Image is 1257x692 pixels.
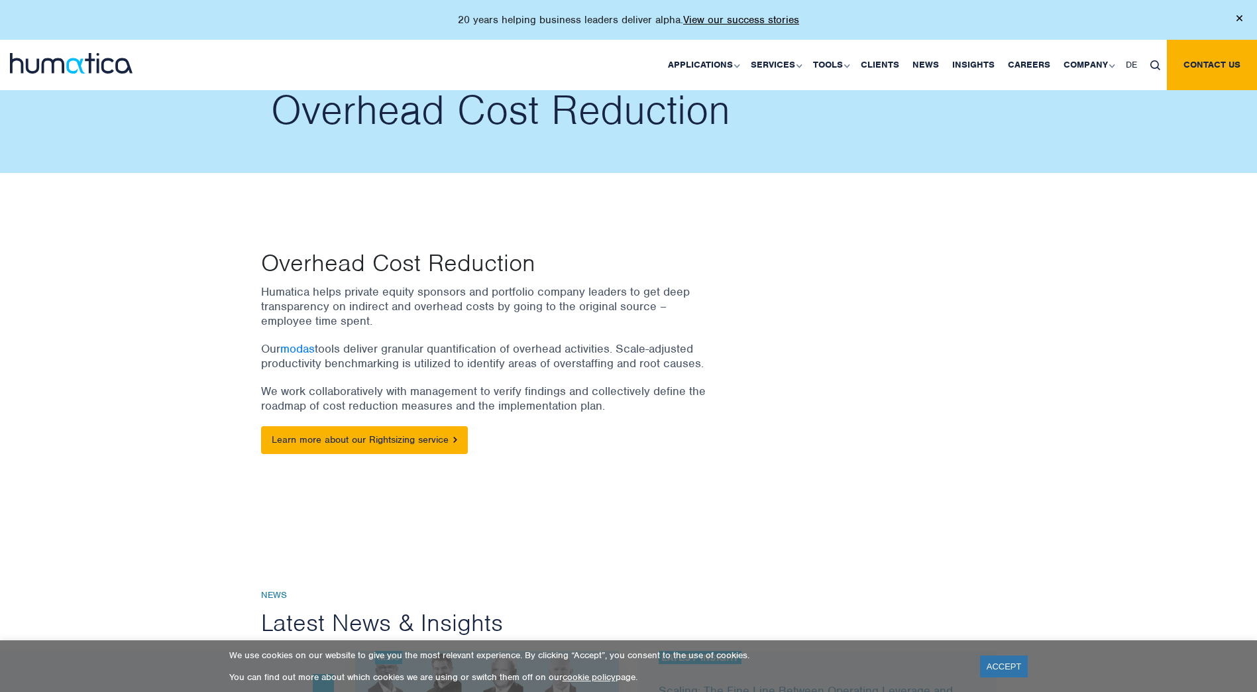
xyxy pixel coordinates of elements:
[744,40,806,90] a: Services
[261,341,712,371] p: Our tools deliver granular quantification of overhead activities. Scale-adjusted productivity ben...
[683,13,799,27] a: View our success stories
[1057,40,1119,90] a: Company
[661,40,744,90] a: Applications
[1150,60,1160,70] img: search_icon
[458,13,799,27] p: 20 years helping business leaders deliver alpha.
[806,40,854,90] a: Tools
[229,650,963,661] p: We use cookies on our website to give you the most relevant experience. By clicking “Accept”, you...
[261,384,712,413] p: We work collaboratively with management to verify findings and collectively define the roadmap of...
[1126,59,1137,70] span: DE
[1001,40,1057,90] a: Careers
[980,656,1028,677] a: ACCEPT
[261,608,997,638] h2: Latest News & Insights
[854,40,906,90] a: Clients
[261,249,661,276] p: Overhead Cost Reduction
[229,671,963,683] p: You can find out more about which cookies we are using or switch them off on our page.
[280,341,315,356] a: modas
[261,590,997,601] h6: News
[906,40,946,90] a: News
[261,284,712,328] p: Humatica helps private equity sponsors and portfolio company leaders to get deep transparency on ...
[271,90,1007,130] h2: Overhead Cost Reduction
[10,53,133,74] img: logo
[261,426,468,454] a: Learn more about our Rightsizing service
[1119,40,1144,90] a: DE
[1167,40,1257,90] a: Contact us
[946,40,1001,90] a: Insights
[563,671,616,683] a: cookie policy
